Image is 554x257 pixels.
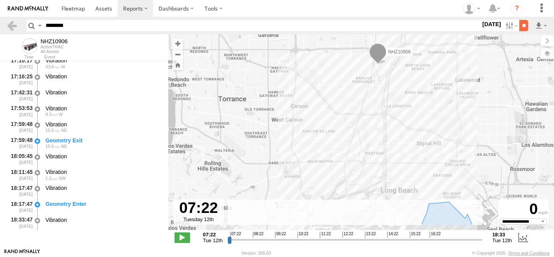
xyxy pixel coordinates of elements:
span: 07:22 [230,232,241,238]
strong: 07:22 [203,232,223,238]
div: 18:17:47 [DATE] [6,183,34,198]
i: ? [511,2,523,15]
a: Back to previous Page [6,20,18,31]
div: ActiveTRAC [41,44,68,49]
span: 11:22 [320,232,331,238]
strong: 18:33 [492,232,512,238]
label: Search Filter Options [503,20,519,31]
span: 15:22 [410,232,421,238]
div: Vibration [46,121,161,128]
span: Heading: 26 [61,144,67,149]
div: 18:05:45 [DATE] [6,152,34,166]
span: Heading: 252 [61,64,65,69]
span: 15.5 [46,128,60,133]
div: Vibration [46,73,161,80]
div: Vibration [46,168,161,175]
span: Heading: 216 [59,176,66,181]
span: Heading: 26 [61,128,67,133]
div: © Copyright 2025 - [472,251,550,255]
div: 17:10:17 [DATE] [6,56,34,71]
div: Vibration [46,153,161,160]
div: All Assets [41,49,68,54]
div: Zulema McIntosch [460,3,483,14]
div: 17:53:53 [DATE] [6,104,34,118]
div: Event [44,55,168,59]
span: 10:22 [298,232,309,238]
div: Time [6,55,34,59]
div: Vibration [46,105,161,112]
div: 17:42:31 [DATE] [6,88,34,102]
span: 15.5 [46,144,60,149]
div: 18:17:47 [DATE] [6,199,34,214]
div: Vibration [46,184,161,191]
span: Heading: 249 [59,112,63,117]
div: Geometry Exit [46,137,161,144]
span: 09:22 [275,232,286,238]
label: Play/Stop [175,232,190,243]
button: Zoom in [172,38,183,49]
span: 1.2 [46,176,58,181]
button: Zoom Home [172,60,183,70]
div: 17:16:25 [DATE] [6,72,34,86]
div: 17:59:48 [DATE] [6,136,34,150]
span: 33.6 [46,64,60,69]
label: [DATE] [481,20,503,28]
button: Zoom out [172,49,183,60]
span: Tue 12th Aug 2025 [203,238,223,243]
span: 12:22 [342,232,353,238]
div: 18:33:47 [DATE] [6,215,34,230]
span: Tue 12th Aug 2025 [492,238,512,243]
div: Vibration [46,89,161,96]
span: NHZ10906 [388,49,411,54]
a: Terms and Conditions [508,251,550,255]
label: Search Query [37,20,43,31]
span: 9.3 [46,112,58,117]
span: 08:22 [253,232,264,238]
span: 13:22 [365,232,376,238]
div: Version: 305.03 [242,251,271,255]
div: 0 [499,200,548,218]
div: NHZ10906 - View Asset History [41,38,68,44]
a: Visit our Website [4,249,40,257]
div: Vibration [46,57,161,64]
div: Vibration [46,216,161,223]
label: Export results as... [535,20,548,31]
span: 16:22 [430,232,441,238]
img: rand-logo.svg [8,6,48,11]
div: 18:11:45 [DATE] [6,168,34,182]
div: 17:59:48 [DATE] [6,120,34,134]
div: Geometry Enter [46,200,161,207]
span: 14:22 [387,232,398,238]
